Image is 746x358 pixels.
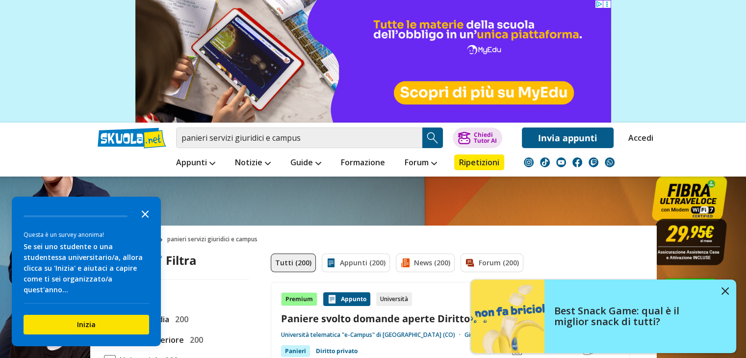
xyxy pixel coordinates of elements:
[402,154,439,172] a: Forum
[271,254,316,272] a: Tutti (200)
[281,312,619,325] a: Paniere svolto domande aperte Diritto privato, in ordine alfabetico
[24,230,149,239] div: Questa è un survey anonima!
[473,132,496,144] div: Chiedi Tutor AI
[338,154,387,172] a: Formazione
[454,154,504,170] a: Ripetizioni
[24,241,149,295] div: Se sei uno studente o una studentessa universitario/a, allora clicca su 'Inizia' e aiutaci a capi...
[396,254,455,272] a: News (200)
[135,204,155,223] button: Close the survey
[554,306,714,327] h4: Best Snack Game: qual è il miglior snack di tutti?
[322,254,390,272] a: Appunti (200)
[316,345,358,357] a: Diritto privato
[327,294,337,304] img: Appunti contenuto
[572,157,582,167] img: facebook
[524,157,534,167] img: instagram
[721,287,729,295] img: close
[461,254,523,272] a: Forum (200)
[453,128,502,148] button: ChiediTutor AI
[281,345,310,357] div: Panieri
[400,258,410,268] img: News filtro contenuto
[326,258,336,268] img: Appunti filtro contenuto
[281,292,317,306] div: Premium
[376,292,412,306] div: Università
[281,331,464,339] a: Università telematica "e-Campus" di [GEOGRAPHIC_DATA] (CO)
[522,128,614,148] a: Invia appunti
[425,130,440,145] img: Cerca appunti, riassunti o versioni
[174,154,218,172] a: Appunti
[232,154,273,172] a: Notizie
[540,157,550,167] img: tiktok
[464,331,516,339] a: Giurisprudenza
[605,157,615,167] img: WhatsApp
[167,231,261,248] span: panieri servizi giuridici e campus
[24,315,149,334] button: Inizia
[471,280,736,353] a: Best Snack Game: qual è il miglior snack di tutti?
[465,258,475,268] img: Forum filtro contenuto
[323,292,370,306] div: Appunto
[288,154,324,172] a: Guide
[422,128,443,148] button: Search Button
[171,313,188,326] span: 200
[186,333,203,346] span: 200
[628,128,649,148] a: Accedi
[12,197,161,346] div: Survey
[176,128,422,148] input: Cerca appunti, riassunti o versioni
[152,254,197,267] div: Filtra
[589,157,598,167] img: twitch
[556,157,566,167] img: youtube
